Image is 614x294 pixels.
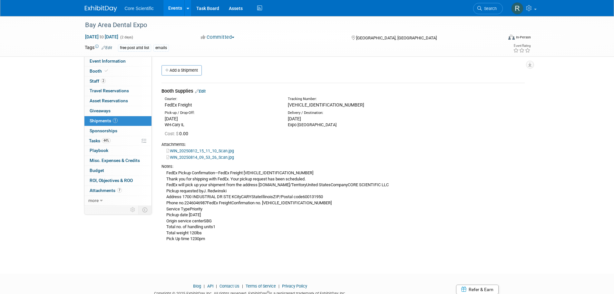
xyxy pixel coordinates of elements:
[240,284,245,289] span: |
[288,122,401,128] div: Expo [GEOGRAPHIC_DATA]
[90,188,122,193] span: Attachments
[113,118,118,123] span: 1
[288,102,364,107] span: [VEHICLE_IDENTIFICATION_NUMBER]
[90,168,104,173] span: Budget
[84,56,151,66] a: Event Information
[105,69,108,73] i: Booth reservation complete
[127,206,139,214] td: Personalize Event Tab Strip
[214,284,219,289] span: |
[89,138,111,143] span: Tasks
[99,34,105,39] span: to
[482,6,497,11] span: Search
[84,66,151,76] a: Booth
[90,68,109,74] span: Booth
[88,198,99,203] span: more
[90,128,117,133] span: Sponsorships
[83,19,493,31] div: Bay Area Dental Expo
[465,34,531,43] div: Event Format
[161,142,525,147] div: Attachments:
[84,86,151,96] a: Travel Reservations
[102,138,111,143] span: 44%
[288,110,401,116] div: Delivery / Destination:
[84,176,151,186] a: ROI, Objectives & ROO
[84,136,151,146] a: Tasks44%
[84,146,151,156] a: Playbook
[165,122,278,128] div: WH-Cary IL
[282,284,307,289] a: Privacy Policy
[85,34,119,40] span: [DATE] [DATE]
[165,131,179,136] span: Cost: $
[90,108,111,113] span: Giveaways
[90,78,106,84] span: Staff
[84,96,151,106] a: Asset Reservations
[195,89,206,94] a: Edit
[90,178,133,183] span: ROI, Objectives & ROO
[84,76,151,86] a: Staff2
[84,126,151,136] a: Sponsorships
[508,35,515,40] img: Format-Inperson.png
[90,58,126,64] span: Event Information
[267,290,269,294] sup: ®
[516,35,531,40] div: In-Person
[288,96,432,102] div: Tracking Number:
[161,164,525,169] div: Notes:
[202,284,206,289] span: |
[219,284,239,289] a: Contact Us
[84,106,151,116] a: Giveaways
[356,35,437,40] span: [GEOGRAPHIC_DATA], [GEOGRAPHIC_DATA]
[90,148,108,153] span: Playbook
[84,166,151,176] a: Budget
[161,65,202,76] a: Add a Shipment
[84,116,151,126] a: Shipments1
[166,148,234,153] a: WIN_20250812_15_11_10_Scan.jpg
[511,2,523,15] img: Rachel Wolff
[90,118,118,123] span: Shipments
[153,45,169,51] div: emails
[138,206,151,214] td: Toggle Event Tabs
[288,116,401,122] div: [DATE]
[85,5,117,12] img: ExhibitDay
[84,156,151,166] a: Misc. Expenses & Credits
[199,34,237,41] button: Committed
[473,3,503,14] a: Search
[90,88,129,93] span: Travel Reservations
[90,98,128,103] span: Asset Reservations
[125,6,154,11] span: Core Scientific
[207,284,213,289] a: API
[118,45,151,51] div: free post attd list
[513,44,531,47] div: Event Rating
[161,169,525,242] div: FedEx Pickup Confirmation—FedEx Freight [VEHICLE_IDENTIFICATION_NUMBER] Thank you for shipping wi...
[165,116,278,122] div: [DATE]
[90,158,140,163] span: Misc. Expenses & Credits
[120,35,133,39] span: (2 days)
[117,188,122,193] span: 7
[84,186,151,196] a: Attachments7
[165,110,278,116] div: Pick-up / Drop-Off:
[85,44,112,52] td: Tags
[277,284,281,289] span: |
[165,96,278,102] div: Courier:
[165,102,278,108] div: FedEx Freight
[166,155,234,160] a: WIN_20250814_09_53_26_Scan.jpg
[84,196,151,206] a: more
[193,284,201,289] a: Blog
[102,46,112,50] a: Edit
[246,284,276,289] a: Terms of Service
[161,88,525,95] div: Booth Supplies
[101,78,106,83] span: 2
[165,131,191,136] span: 0.00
